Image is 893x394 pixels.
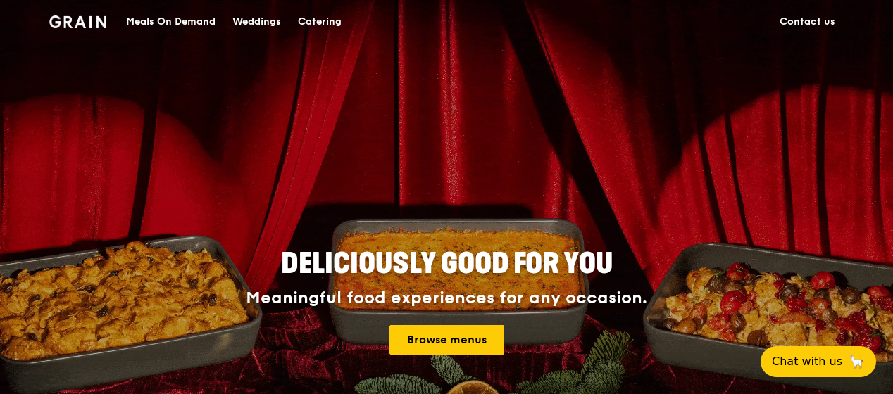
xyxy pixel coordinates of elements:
div: Meals On Demand [126,1,216,43]
a: Weddings [224,1,289,43]
a: Catering [289,1,350,43]
a: Contact us [771,1,844,43]
img: Grain [49,15,106,28]
div: Catering [298,1,342,43]
div: Weddings [232,1,281,43]
span: Chat with us [772,353,842,370]
span: 🦙 [848,353,865,370]
span: Deliciously good for you [281,247,613,281]
a: Browse menus [389,325,504,355]
button: Chat with us🦙 [761,346,876,377]
div: Meaningful food experiences for any occasion. [193,288,700,308]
